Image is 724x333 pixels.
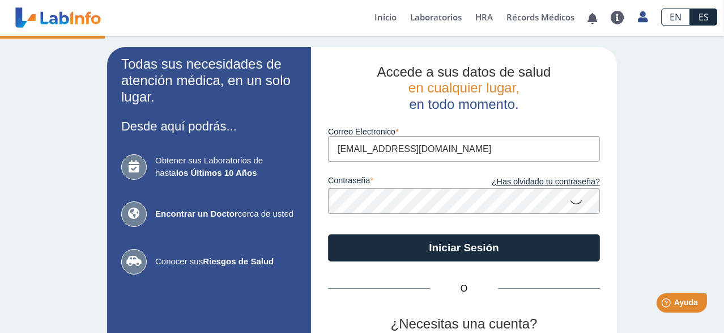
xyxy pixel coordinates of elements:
[475,11,493,23] span: HRA
[176,168,257,178] b: los Últimos 10 Años
[328,316,600,332] h2: ¿Necesitas una cuenta?
[464,176,600,188] a: ¿Has olvidado tu contraseña?
[690,9,717,26] a: ES
[328,127,600,136] label: Correo Electronico
[328,234,600,262] button: Iniciar Sesión
[155,255,297,268] span: Conocer sus
[121,56,297,105] h2: Todas sus necesidades de atención médica, en un solo lugar.
[409,96,518,112] span: en todo momento.
[623,289,712,321] iframe: Help widget launcher
[430,282,498,296] span: O
[155,154,297,180] span: Obtener sus Laboratorios de hasta
[155,208,297,221] span: cerca de usted
[377,64,551,79] span: Accede a sus datos de salud
[155,209,238,218] b: Encontrar un Doctor
[661,9,690,26] a: EN
[328,176,464,188] label: contraseña
[408,80,519,95] span: en cualquier lugar,
[121,119,297,133] h3: Desde aquí podrás...
[203,256,274,266] b: Riesgos de Salud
